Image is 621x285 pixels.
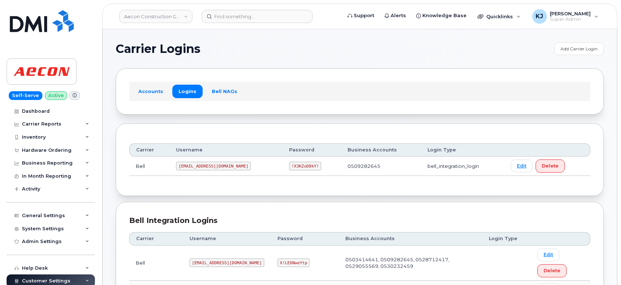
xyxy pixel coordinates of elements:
[554,42,604,55] a: Add Carrier Login
[542,162,559,169] span: Delete
[129,215,590,226] div: Bell Integration Logins
[129,246,183,281] td: Bell
[421,143,504,157] th: Login Type
[189,258,264,267] code: [EMAIL_ADDRESS][DOMAIN_NAME]
[206,85,244,98] a: Bell NAGs
[289,162,322,170] code: !X3KZoD8kY!
[129,143,169,157] th: Carrier
[129,157,169,176] td: Bell
[176,162,251,170] code: [EMAIL_ADDRESS][DOMAIN_NAME]
[537,264,567,277] button: Delete
[544,267,560,274] span: Delete
[277,258,310,267] code: X!LE6NweYtp
[341,157,421,176] td: 0509282645
[421,157,504,176] td: bell_integration_login
[537,249,559,261] a: Edit
[339,232,482,245] th: Business Accounts
[129,232,183,245] th: Carrier
[341,143,421,157] th: Business Accounts
[482,232,531,245] th: Login Type
[536,159,565,173] button: Delete
[339,246,482,281] td: 0503414641, 0509282645, 0528712417, 0529055569, 0530232459
[116,43,200,54] span: Carrier Logins
[511,159,533,172] a: Edit
[132,85,169,98] a: Accounts
[271,232,339,245] th: Password
[172,85,203,98] a: Logins
[169,143,282,157] th: Username
[283,143,341,157] th: Password
[183,232,271,245] th: Username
